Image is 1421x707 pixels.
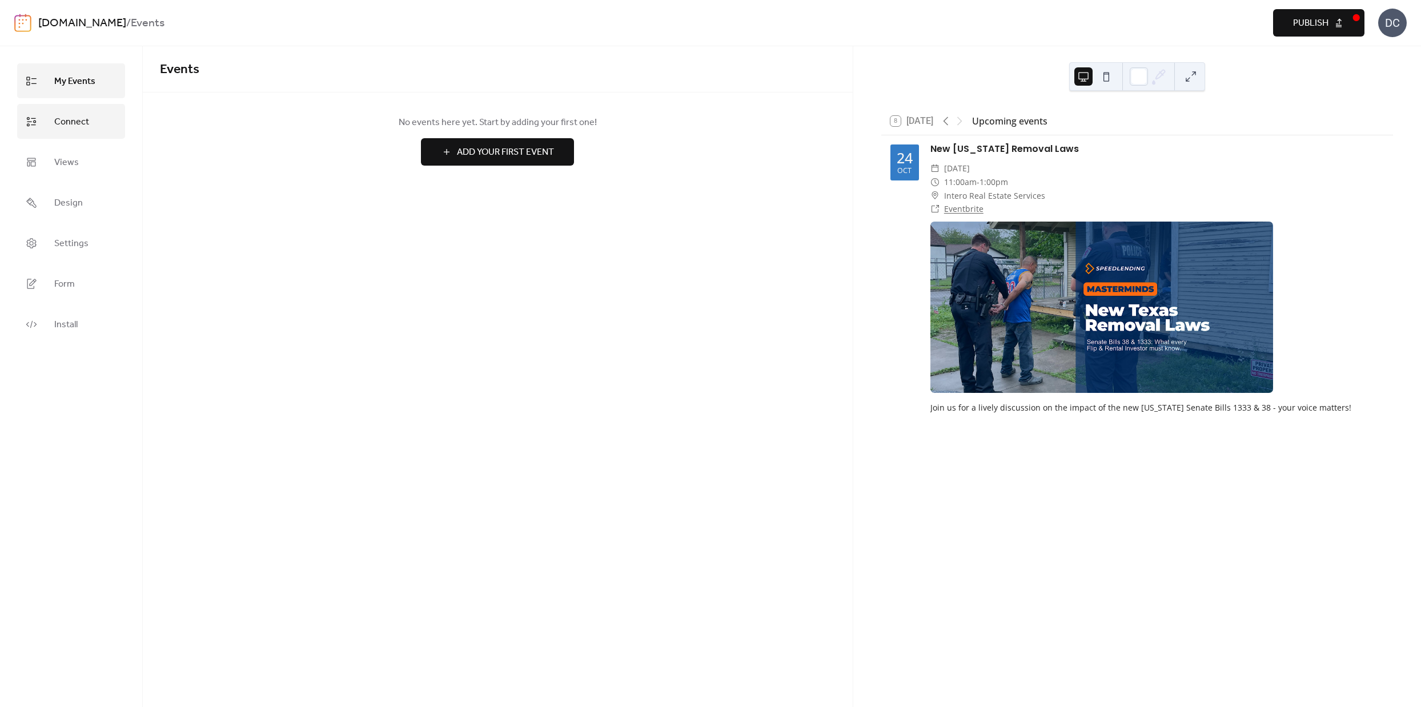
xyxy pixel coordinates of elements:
[944,203,984,214] a: Eventbrite
[1273,9,1364,37] button: Publish
[980,175,1008,189] span: 1:00pm
[421,138,574,166] button: Add Your First Event
[1293,17,1328,30] span: Publish
[944,175,977,189] span: 11:00am
[17,226,125,260] a: Settings
[930,202,940,216] div: ​
[17,104,125,139] a: Connect
[944,162,970,175] span: [DATE]
[1378,9,1407,37] div: DC
[930,401,1384,413] div: Join us for a lively discussion on the impact of the new [US_STATE] Senate Bills 1333 & 38 - your...
[54,235,89,252] span: Settings
[54,154,79,171] span: Views
[930,162,940,175] div: ​
[54,275,75,293] span: Form
[54,73,95,90] span: My Events
[897,167,912,175] div: Oct
[17,63,125,98] a: My Events
[160,57,199,82] span: Events
[17,307,125,342] a: Install
[54,113,89,131] span: Connect
[457,146,554,159] span: Add Your First Event
[160,138,836,166] a: Add Your First Event
[930,175,940,189] div: ​
[977,175,980,189] span: -
[944,189,1045,203] span: Intero Real Estate Services
[131,13,164,34] b: Events
[930,189,940,203] div: ​
[897,151,913,165] div: 24
[930,142,1079,155] a: New [US_STATE] Removal Laws
[126,13,131,34] b: /
[972,114,1047,128] div: Upcoming events
[54,316,78,334] span: Install
[17,144,125,179] a: Views
[17,266,125,301] a: Form
[38,13,126,34] a: [DOMAIN_NAME]
[17,185,125,220] a: Design
[54,194,83,212] span: Design
[14,14,31,32] img: logo
[160,116,836,130] span: No events here yet. Start by adding your first one!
